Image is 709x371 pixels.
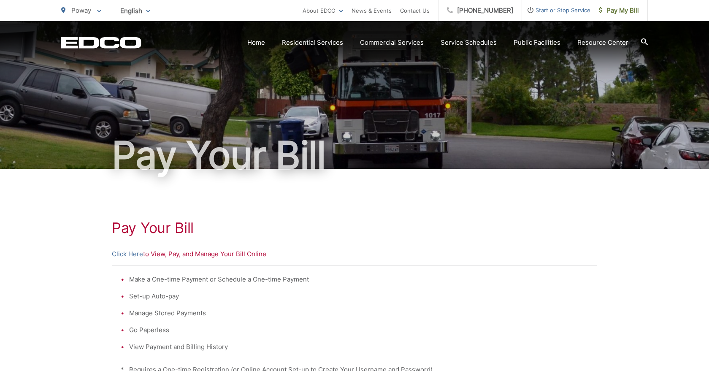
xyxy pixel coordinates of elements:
[61,37,141,49] a: EDCD logo. Return to the homepage.
[514,38,560,48] a: Public Facilities
[112,219,597,236] h1: Pay Your Bill
[129,308,588,318] li: Manage Stored Payments
[129,274,588,284] li: Make a One-time Payment or Schedule a One-time Payment
[114,3,157,18] span: English
[577,38,628,48] a: Resource Center
[129,291,588,301] li: Set-up Auto-pay
[112,249,597,259] p: to View, Pay, and Manage Your Bill Online
[599,5,639,16] span: Pay My Bill
[129,325,588,335] li: Go Paperless
[112,249,143,259] a: Click Here
[400,5,430,16] a: Contact Us
[303,5,343,16] a: About EDCO
[247,38,265,48] a: Home
[360,38,424,48] a: Commercial Services
[129,342,588,352] li: View Payment and Billing History
[441,38,497,48] a: Service Schedules
[282,38,343,48] a: Residential Services
[352,5,392,16] a: News & Events
[71,6,91,14] span: Poway
[61,134,648,176] h1: Pay Your Bill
